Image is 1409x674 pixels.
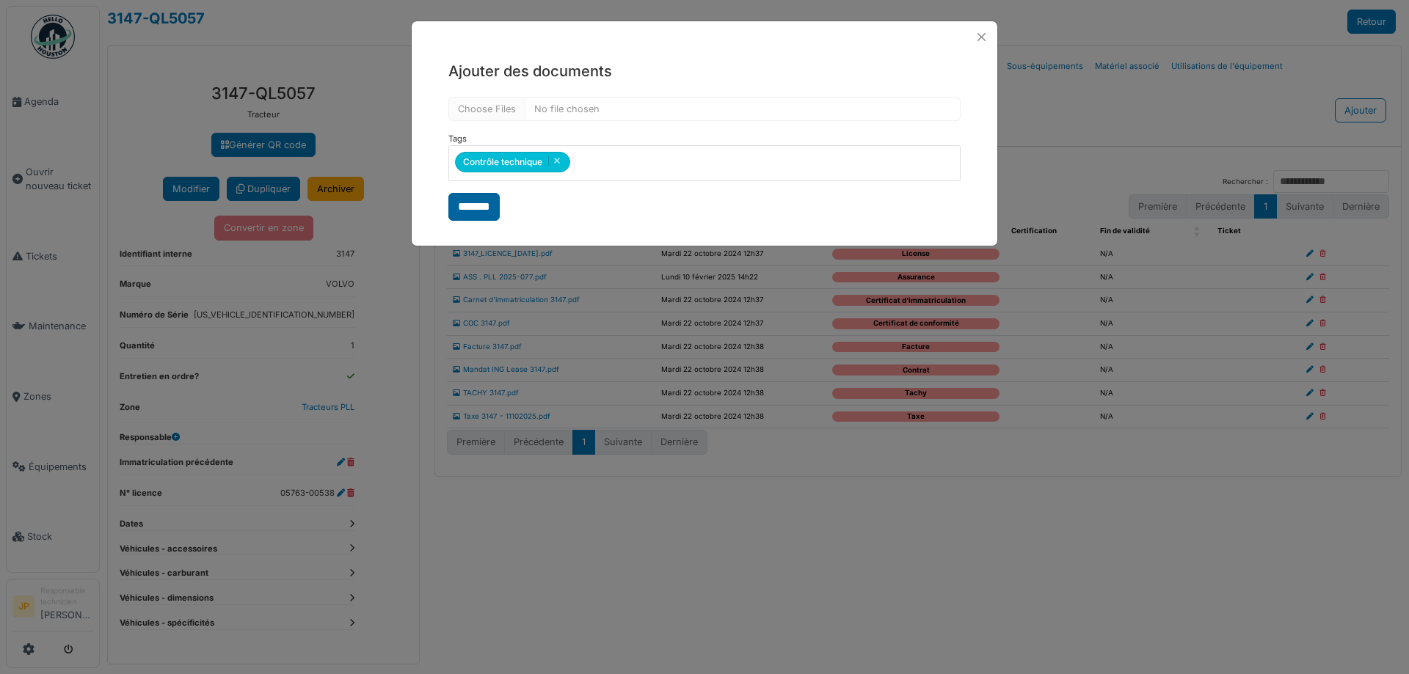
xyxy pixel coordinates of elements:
[548,155,565,166] button: Remove item: '177'
[448,60,961,82] h5: Ajouter des documents
[972,27,991,47] button: Close
[455,152,570,172] div: Contrôle technique
[572,153,575,174] input: null
[448,133,467,145] label: Tags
